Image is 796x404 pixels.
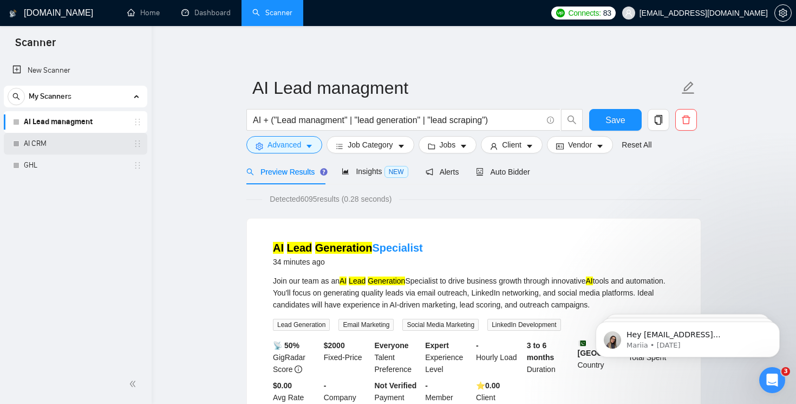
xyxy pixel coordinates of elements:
a: setting [774,9,792,17]
div: GigRadar Score [271,339,322,375]
button: userClientcaret-down [481,136,543,153]
div: Join our team as an Specialist to drive business growth through innovative tools and automation. ... [273,275,675,311]
mark: Generation [368,277,405,285]
img: logo [9,5,17,22]
span: delete [676,115,696,125]
span: search [8,93,24,100]
span: LinkedIn Development [487,319,560,331]
b: Expert [425,341,449,350]
b: ⭐️ 0.00 [476,381,500,390]
a: dashboardDashboard [181,8,231,17]
span: user [625,9,632,17]
button: setting [774,4,792,22]
span: area-chart [342,168,349,175]
mark: AI [586,277,593,285]
span: copy [648,115,669,125]
mark: AI [273,242,284,254]
b: 3 to 6 months [527,341,554,362]
span: holder [133,139,142,148]
div: Country [576,339,627,375]
button: delete [675,109,697,131]
span: Alerts [426,168,459,176]
span: Job Category [348,139,393,151]
div: Talent Preference [373,339,423,375]
span: Preview Results [246,168,324,176]
a: GHL [24,155,127,176]
a: homeHome [127,8,160,17]
span: bars [336,142,343,150]
iframe: Intercom notifications message [579,299,796,375]
b: Not Verified [375,381,417,390]
a: AI Lead managment [24,111,127,133]
span: NEW [384,166,408,178]
button: search [561,109,583,131]
a: Reset All [622,139,651,151]
button: copy [648,109,669,131]
button: barsJob Categorycaret-down [327,136,414,153]
span: Client [502,139,521,151]
span: caret-down [397,142,405,150]
span: idcard [556,142,564,150]
span: 3 [781,367,790,376]
mark: Lead [349,277,366,285]
div: Hourly Load [474,339,525,375]
button: Save [589,109,642,131]
span: Save [605,113,625,127]
span: user [490,142,498,150]
span: caret-down [460,142,467,150]
b: 📡 50% [273,341,299,350]
div: Tooltip anchor [319,167,329,177]
span: notification [426,168,433,176]
mark: AI [340,277,347,285]
b: $ 2000 [324,341,345,350]
button: search [8,88,25,105]
span: holder [133,118,142,126]
mark: Lead [287,242,312,254]
span: search [562,115,582,125]
mark: Generation [315,242,373,254]
span: edit [681,81,695,95]
span: Social Media Marketing [402,319,479,331]
span: holder [133,161,142,170]
span: double-left [129,379,140,389]
b: $0.00 [273,381,292,390]
span: folder [428,142,435,150]
b: - [476,341,479,350]
li: My Scanners [4,86,147,176]
input: Search Freelance Jobs... [253,113,542,127]
div: 34 minutes ago [273,255,423,268]
button: idcardVendorcaret-down [547,136,613,153]
span: caret-down [596,142,604,150]
a: searchScanner [252,8,292,17]
span: Scanner [6,35,64,57]
span: search [246,168,254,176]
li: New Scanner [4,60,147,81]
span: Connects: [568,7,601,19]
span: Detected 6095 results (0.28 seconds) [262,193,399,205]
span: Auto Bidder [476,168,530,176]
span: info-circle [295,365,302,373]
span: robot [476,168,484,176]
span: Insights [342,167,408,176]
b: Everyone [375,341,409,350]
span: caret-down [526,142,533,150]
span: info-circle [547,117,554,124]
span: caret-down [305,142,313,150]
b: [GEOGRAPHIC_DATA] [578,339,659,357]
iframe: Intercom live chat [759,367,785,393]
button: folderJobscaret-down [419,136,477,153]
b: - [324,381,327,390]
img: upwork-logo.png [556,9,565,17]
input: Scanner name... [252,74,679,101]
span: My Scanners [29,86,71,107]
img: 🇵🇰 [578,339,586,347]
span: Advanced [267,139,301,151]
span: Vendor [568,139,592,151]
a: AI CRM [24,133,127,155]
span: 83 [603,7,611,19]
a: AI Lead GenerationSpecialist [273,242,423,254]
div: Fixed-Price [322,339,373,375]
